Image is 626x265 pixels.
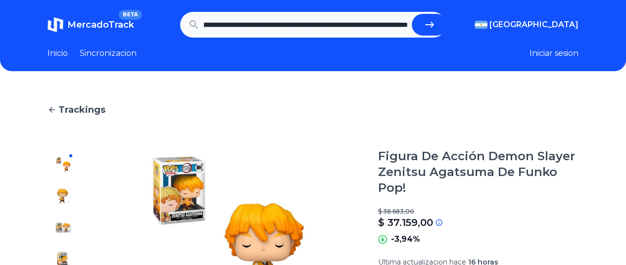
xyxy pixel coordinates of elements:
p: $ 37.159,00 [378,216,433,229]
a: Inicio [48,47,68,59]
p: $ 38.683,00 [378,208,578,216]
p: -3,94% [391,233,420,245]
span: BETA [119,10,142,20]
span: Trackings [58,103,105,117]
button: Iniciar sesion [530,47,578,59]
a: MercadoTrackBETA [48,17,134,33]
img: Figura De Acción Demon Slayer Zenitsu Agatsuma De Funko Pop! [55,156,71,172]
a: Trackings [48,103,578,117]
span: [GEOGRAPHIC_DATA] [489,19,578,31]
a: Sincronizacion [80,47,137,59]
img: MercadoTrack [48,17,63,33]
h1: Figura De Acción Demon Slayer Zenitsu Agatsuma De Funko Pop! [378,148,578,196]
img: Figura De Acción Demon Slayer Zenitsu Agatsuma De Funko Pop! [55,220,71,235]
img: Argentina [475,21,487,29]
span: MercadoTrack [67,19,134,30]
img: Figura De Acción Demon Slayer Zenitsu Agatsuma De Funko Pop! [55,188,71,204]
button: [GEOGRAPHIC_DATA] [475,19,578,31]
